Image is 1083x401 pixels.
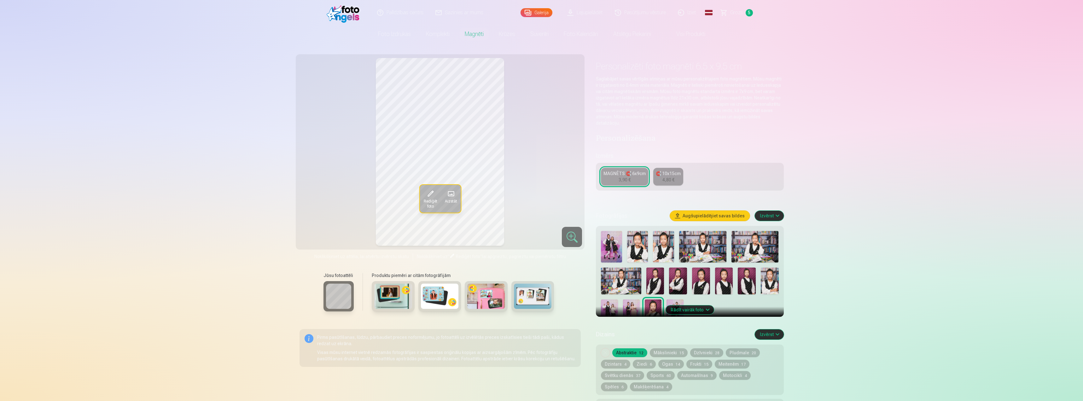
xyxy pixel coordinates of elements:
button: Dzīvnieki28 [690,348,723,357]
button: Makšķerēšana4 [630,382,672,391]
span: Rediģēt foto [423,199,437,209]
span: lai apgrieztu, pagrieztu vai piemērotu filtru [482,254,566,259]
button: Rediģēt foto [420,185,441,213]
button: Abstraktie12 [612,348,647,357]
span: 15 [704,362,708,367]
button: Pludmale20 [726,348,760,357]
span: 28 [715,351,719,355]
button: Automašīnas9 [677,371,717,380]
span: Noklikšķiniet uz [417,254,448,259]
span: 6 [621,385,624,389]
p: Pirms pasūtīšanas, lūdzu, pārbaudiet preces noformējumu, jo fotoattēli uz izvēlētās preces izskat... [317,334,576,347]
a: 🧲 10x15cm4,80 € [653,168,683,186]
a: Suvenīri [523,25,556,43]
span: 5 [746,9,753,16]
span: Rediģēt foto [456,254,480,259]
h6: Jūsu fotoattēli [323,272,354,279]
button: Mākslinieki15 [650,348,688,357]
a: Visi produkti [659,25,713,43]
button: Augšupielādējiet savas bildes [670,211,750,221]
h4: Personalizēšana [596,134,783,144]
span: 60 [667,374,671,378]
span: 4 [624,362,626,367]
span: 20 [752,351,756,355]
button: Sports60 [647,371,675,380]
span: 14 [676,362,680,367]
img: /fa1 [327,3,363,23]
div: MAGNĒTS 🧲 6x9cm [603,170,646,177]
span: 15 [679,351,684,355]
a: Foto kalendāri [556,25,606,43]
button: Rādīt vairāk foto [666,305,714,314]
button: Svētku dienās37 [601,371,644,380]
button: Ziedi6 [633,360,656,369]
span: 9 [711,374,713,378]
div: 3,90 € [619,177,631,183]
button: Frukti15 [686,360,712,369]
span: 4 [666,385,668,389]
a: Atslēgu piekariņi [606,25,659,43]
span: " [480,254,482,259]
button: Aizstāt [441,185,461,213]
a: Magnēti [457,25,491,43]
button: Dzintars4 [601,360,630,369]
span: Noklikšķiniet uz attēla, lai atvērtu izvērstu skatu [314,253,409,260]
button: Meitenēm17 [715,360,749,369]
p: Saglabājiet savas vērtīgās atmiņas ar mūsu personalizētajiem foto magnētiem. Mūsu magnēti ir izga... [596,76,783,126]
div: 🧲 10x15cm [656,170,681,177]
h5: Dizains [596,330,749,339]
button: Izvērst [755,211,784,221]
h6: Produktu piemēri ar citām fotogrāfijām [369,272,556,279]
div: 4,80 € [662,177,674,183]
span: 12 [639,351,643,355]
span: 4 [745,374,747,378]
h5: Izmērs [596,151,783,160]
a: Galerija [521,8,552,17]
h5: Fotogrāfijas [596,211,665,220]
button: Spēles6 [601,382,627,391]
p: Visas mūsu internet vietnē redzamās fotogrāfijas ir saspiestas oriģinālu kopijas ar aizsargājošām... [317,349,576,362]
a: Krūzes [491,25,523,43]
button: Izvērst [755,329,784,339]
span: 37 [636,374,640,378]
a: MAGNĒTS 🧲 6x9cm3,90 € [601,168,648,186]
span: 6 [650,362,652,367]
button: Ogas14 [658,360,684,369]
h1: Personalizēti foto magnēti 6.5 x 9.5 cm [596,61,783,72]
span: " [448,254,450,259]
span: Grozs [730,9,743,16]
span: Aizstāt [445,199,457,204]
span: 17 [741,362,746,367]
a: Foto izdrukas [370,25,418,43]
a: Komplekti [418,25,457,43]
button: Motocikli4 [719,371,751,380]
